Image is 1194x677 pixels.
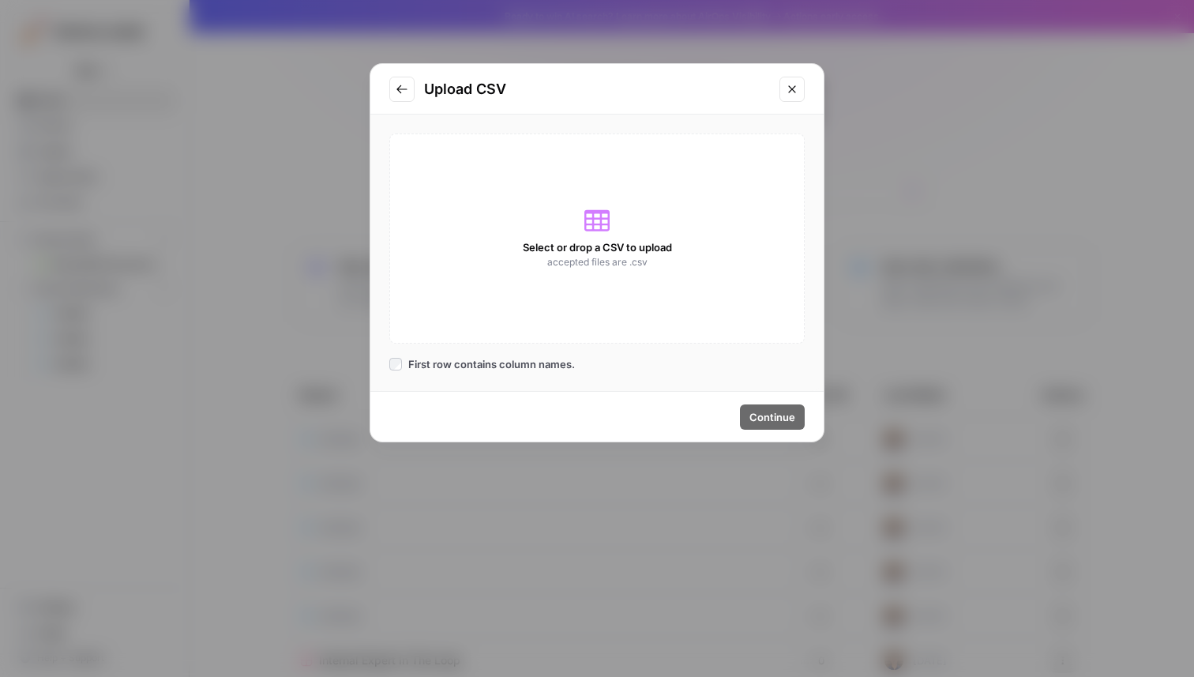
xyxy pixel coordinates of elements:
input: First row contains column names. [389,358,402,370]
h2: Upload CSV [424,78,770,100]
button: Go to previous step [389,77,415,102]
span: Continue [749,409,795,425]
span: accepted files are .csv [547,255,648,269]
button: Continue [740,404,805,430]
button: Close modal [779,77,805,102]
span: First row contains column names. [408,356,575,372]
span: Select or drop a CSV to upload [523,239,672,255]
